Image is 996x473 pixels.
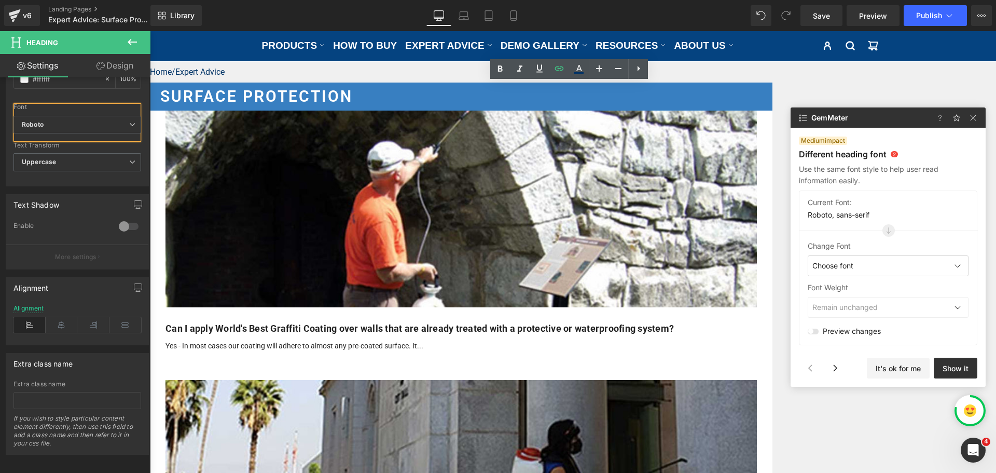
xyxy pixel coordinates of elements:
span: impact [799,137,847,145]
a: Can I apply World's Best Graffiti Coating over walls that are already treated with a protective o... [16,290,524,304]
a: Laptop [451,5,476,26]
b: Uppercase [22,158,56,166]
input: Color [33,73,99,85]
span: Save [813,10,830,21]
a: Expert Advice [25,36,75,46]
a: Search [689,3,712,26]
a: v6 [4,5,40,26]
div: Font Weight [808,282,969,293]
img: view-all-icon.b3b5518d.svg [797,112,809,124]
p: More settings [55,252,96,262]
button: It's ok for me [867,358,930,379]
div: Enable [13,222,108,233]
span: ABOUT US [524,9,575,22]
div: Roboto, sans-serif [808,210,969,220]
img: left_icon.e9bbdc75.svg [953,303,962,312]
a: Log in [666,3,689,26]
span: 4 [982,438,990,446]
span: EXPERT ADVICE [255,9,334,22]
a: Tablet [476,5,501,26]
img: Can I apply World's Best Graffiti Coating over walls that are already treated with a protective o... [16,79,607,283]
button: More settings [6,245,148,269]
span: RESOURCES [446,9,508,22]
span: Heading [26,38,58,47]
img: close-icon.9c17502d.svg [967,112,979,124]
div: Yes - In most cases our coating will adhere to almost any pre-coated surface. It... [16,309,607,320]
div: Change Font [808,241,969,251]
div: If you wish to style particular content element differently, then use this field to add a class n... [13,414,141,454]
span: PRODUCTS [112,9,168,22]
div: Current Font: [808,197,969,208]
a: Landing Pages [48,5,168,13]
p: Use the same font style to help user read information easily. [799,164,977,186]
button: Undo [751,5,771,26]
span: Library [170,11,195,20]
span: GemMeter [811,114,848,122]
iframe: Intercom live chat [961,438,986,463]
span: medium [801,137,825,144]
a: Desktop [426,5,451,26]
div: % [116,70,141,88]
span: Preview changes [823,326,881,336]
button: More [971,5,992,26]
a: Design [77,54,153,77]
a: Mobile [501,5,526,26]
span: Preview [859,10,887,21]
div: Extra class name [13,381,141,388]
span: Remain unchanged [812,302,878,313]
a: Preview [847,5,900,26]
i: Roboto [22,120,44,129]
button: Publish [904,5,967,26]
img: faq-icon.827d6ecb.svg [934,112,946,124]
div: Alignment [13,278,49,292]
div: v6 [21,9,34,22]
span: DEMO GALLERY [351,9,430,22]
a: Cart [712,3,735,26]
img: emoji-four.svg [964,404,976,417]
span: 2 [891,151,898,157]
div: Extra class name [13,354,73,368]
div: Alignment [13,305,44,312]
span: Choose font [812,261,853,271]
div: Text Shadow [13,195,59,209]
button: Show it [934,358,977,379]
a: New Library [150,5,202,26]
div: Font [13,103,141,111]
span: Publish [916,11,942,20]
span: HOW TO BUY [183,9,247,22]
img: arrow_circle_icon.86965218.svg [882,224,895,237]
img: left_icon.e9bbdc75.svg [953,262,962,270]
img: feedback-icon.f409a22e.svg [950,112,963,124]
h1: Surface Protection [10,51,612,79]
p: Different heading font [799,149,887,159]
button: Redo [776,5,796,26]
span: Expert Advice: Surface Protection [48,16,148,24]
div: Text Transform [13,142,141,149]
